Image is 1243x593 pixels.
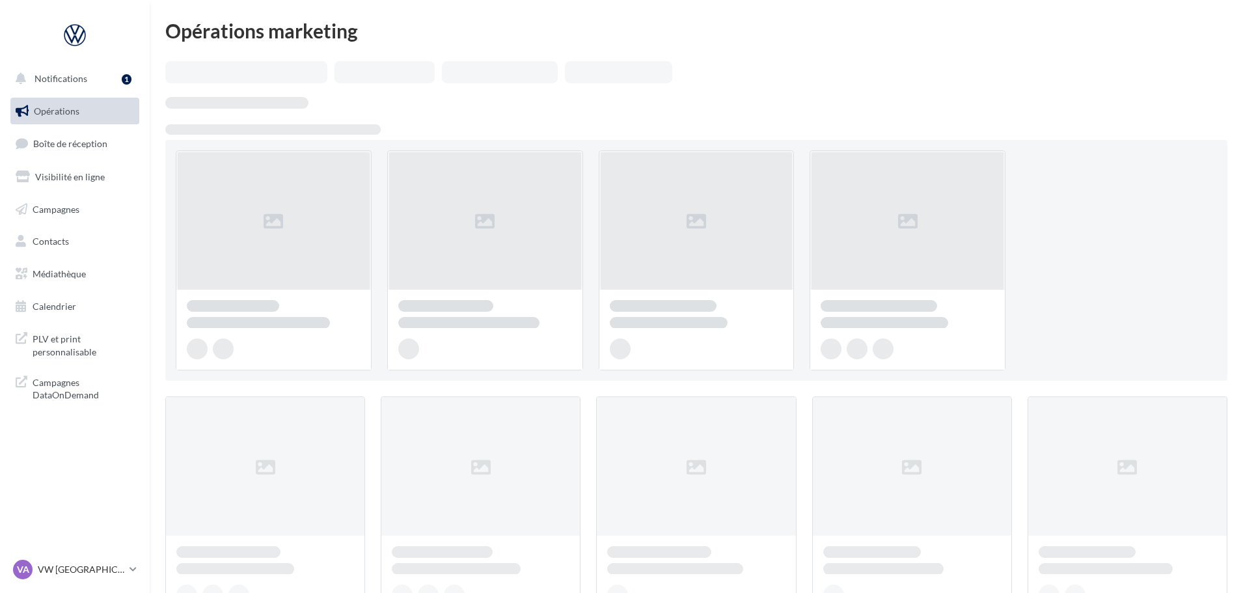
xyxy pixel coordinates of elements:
[33,330,134,358] span: PLV et print personnalisable
[33,203,79,214] span: Campagnes
[8,228,142,255] a: Contacts
[165,21,1227,40] div: Opérations marketing
[8,368,142,407] a: Campagnes DataOnDemand
[8,325,142,363] a: PLV et print personnalisable
[8,65,137,92] button: Notifications 1
[33,236,69,247] span: Contacts
[17,563,29,576] span: VA
[8,196,142,223] a: Campagnes
[35,171,105,182] span: Visibilité en ligne
[34,105,79,117] span: Opérations
[33,374,134,402] span: Campagnes DataOnDemand
[33,138,107,149] span: Boîte de réception
[8,163,142,191] a: Visibilité en ligne
[8,293,142,320] a: Calendrier
[8,130,142,158] a: Boîte de réception
[122,74,131,85] div: 1
[8,98,142,125] a: Opérations
[38,563,124,576] p: VW [GEOGRAPHIC_DATA][PERSON_NAME]
[33,268,86,279] span: Médiathèque
[8,260,142,288] a: Médiathèque
[34,73,87,84] span: Notifications
[33,301,76,312] span: Calendrier
[10,557,139,582] a: VA VW [GEOGRAPHIC_DATA][PERSON_NAME]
